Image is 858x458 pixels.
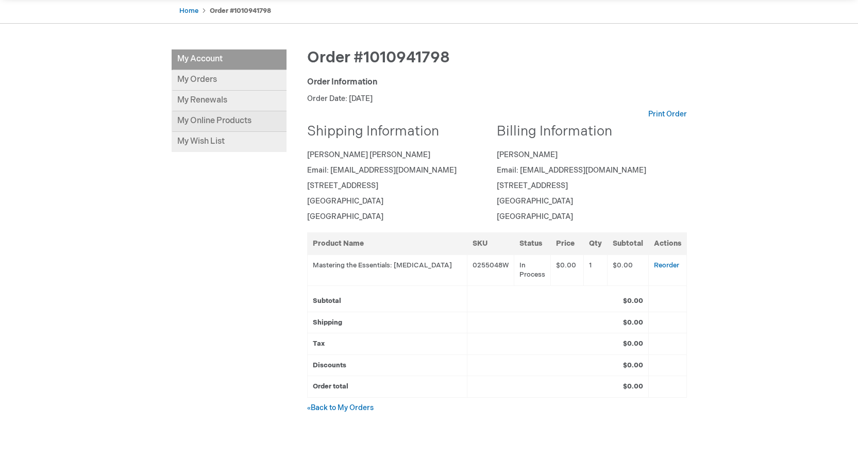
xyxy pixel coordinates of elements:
td: $0.00 [607,255,648,285]
span: Order #1010941798 [307,48,450,67]
th: Subtotal [607,232,648,255]
a: My Orders [172,70,287,91]
th: Actions [648,232,686,255]
span: [PERSON_NAME] [PERSON_NAME] [307,150,430,159]
h2: Billing Information [497,125,679,140]
td: In Process [514,255,550,285]
strong: Order total [313,382,348,391]
a: Print Order [648,109,687,120]
span: [GEOGRAPHIC_DATA] [307,212,383,221]
strong: Discounts [313,361,346,369]
span: [STREET_ADDRESS] [307,181,378,190]
th: Price [550,232,583,255]
th: Status [514,232,550,255]
span: Email: [EMAIL_ADDRESS][DOMAIN_NAME] [497,166,646,175]
p: Order Date: [DATE] [307,94,687,104]
span: [GEOGRAPHIC_DATA] [497,212,573,221]
strong: Order #1010941798 [210,7,271,15]
th: Qty [583,232,607,255]
span: Email: [EMAIL_ADDRESS][DOMAIN_NAME] [307,166,457,175]
th: Product Name [307,232,467,255]
h2: Shipping Information [307,125,490,140]
small: « [307,404,311,412]
td: $0.00 [550,255,583,285]
strong: Shipping [313,318,342,327]
td: 1 [583,255,607,285]
a: My Wish List [172,132,287,152]
span: [GEOGRAPHIC_DATA] [497,197,573,206]
strong: Tax [313,340,325,348]
a: My Online Products [172,111,287,132]
span: [PERSON_NAME] [497,150,558,159]
strong: $0.00 [623,382,643,391]
a: My Renewals [172,91,287,111]
div: Order Information [307,77,687,89]
td: 0255048W [467,255,514,285]
strong: $0.00 [623,297,643,305]
strong: $0.00 [623,361,643,369]
a: «Back to My Orders [307,403,374,412]
span: [STREET_ADDRESS] [497,181,568,190]
strong: $0.00 [623,318,643,327]
th: SKU [467,232,514,255]
strong: $0.00 [623,340,643,348]
span: [GEOGRAPHIC_DATA] [307,197,383,206]
a: Home [179,7,198,15]
strong: Subtotal [313,297,341,305]
td: Mastering the Essentials: [MEDICAL_DATA] [307,255,467,285]
a: Reorder [654,261,679,269]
